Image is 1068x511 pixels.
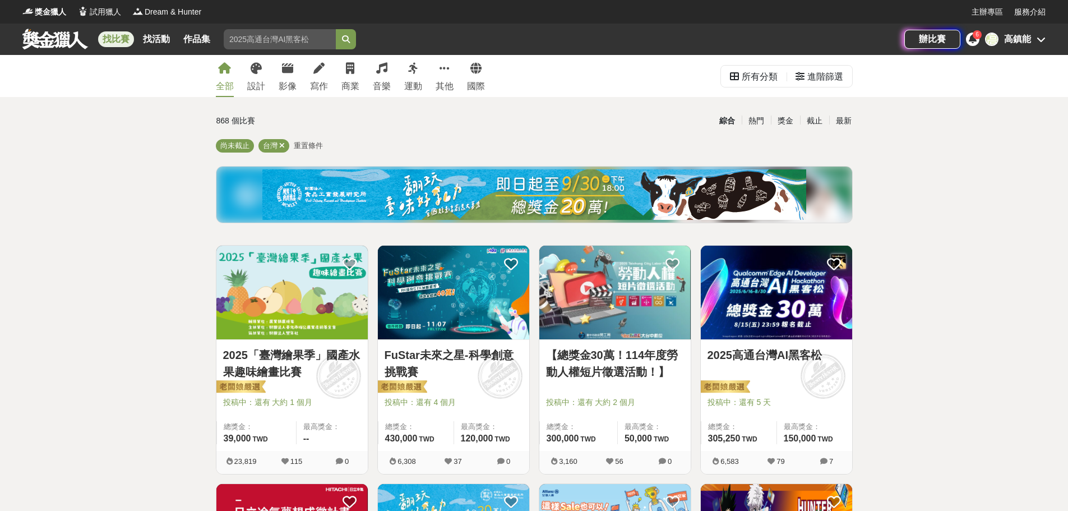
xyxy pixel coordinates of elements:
a: 國際 [467,55,485,97]
span: 37 [454,457,461,466]
a: Cover Image [378,246,529,340]
input: 2025高通台灣AI黑客松 [224,29,336,49]
a: Logo獎金獵人 [22,6,66,18]
span: 6 [975,31,979,38]
span: 39,000 [224,434,251,443]
div: 熱門 [742,111,771,131]
span: TWD [580,435,595,443]
a: 服務介紹 [1014,6,1046,18]
span: 120,000 [461,434,493,443]
div: 其他 [436,80,454,93]
span: 56 [615,457,623,466]
span: 0 [506,457,510,466]
span: 尚未截止 [220,141,249,150]
a: 2025「臺灣繪果季」國產水果趣味繪畫比賽 [223,347,361,380]
a: Cover Image [216,246,368,340]
span: 50,000 [625,434,652,443]
span: 150,000 [784,434,816,443]
a: 找活動 [138,31,174,47]
span: 最高獎金： [784,421,845,432]
span: 79 [776,457,784,466]
span: TWD [494,435,510,443]
span: TWD [252,435,267,443]
span: 總獎金： [385,421,447,432]
img: Cover Image [701,246,852,339]
div: 寫作 [310,80,328,93]
img: 老闆娘嚴選 [699,380,750,395]
a: FuStar未來之星-科學創意挑戰賽 [385,347,523,380]
div: 所有分類 [742,66,778,88]
span: 投稿中：還有 大約 1 個月 [223,397,361,408]
div: 國際 [467,80,485,93]
div: 全部 [216,80,234,93]
span: 總獎金： [547,421,611,432]
a: 主辦專區 [972,6,1003,18]
img: Logo [77,6,89,17]
span: 投稿中：還有 大約 2 個月 [546,397,684,408]
div: 868 個比賽 [216,111,428,131]
span: -- [303,434,309,443]
a: 音樂 [373,55,391,97]
a: LogoDream & Hunter [132,6,201,18]
a: 寫作 [310,55,328,97]
a: 辦比賽 [904,30,960,49]
span: 投稿中：還有 4 個月 [385,397,523,408]
div: 最新 [829,111,858,131]
span: 總獎金： [708,421,770,432]
a: Cover Image [539,246,691,340]
span: 3,160 [559,457,577,466]
img: Logo [22,6,34,17]
span: TWD [817,435,833,443]
div: 商業 [341,80,359,93]
img: Cover Image [216,246,368,339]
div: 高鎮能 [1004,33,1031,46]
a: Logo試用獵人 [77,6,121,18]
span: Dream & Hunter [145,6,201,18]
span: 115 [290,457,303,466]
div: 設計 [247,80,265,93]
span: 總獎金： [224,421,289,432]
div: 截止 [800,111,829,131]
span: 0 [668,457,672,466]
div: 獎金 [771,111,800,131]
span: 7 [829,457,833,466]
a: 設計 [247,55,265,97]
span: 最高獎金： [461,421,523,432]
span: 獎金獵人 [35,6,66,18]
a: 找比賽 [98,31,134,47]
span: 0 [345,457,349,466]
a: 全部 [216,55,234,97]
a: 作品集 [179,31,215,47]
a: 運動 [404,55,422,97]
div: 運動 [404,80,422,93]
img: Cover Image [539,246,691,339]
a: 影像 [279,55,297,97]
a: 2025高通台灣AI黑客松 [708,347,845,363]
span: 台灣 [263,141,278,150]
a: 【總獎金30萬！114年度勞動人權短片徵選活動！】 [546,347,684,380]
span: TWD [654,435,669,443]
span: 300,000 [547,434,579,443]
div: 影像 [279,80,297,93]
div: 綜合 [713,111,742,131]
img: bbde9c48-f993-4d71-8b4e-c9f335f69c12.jpg [262,169,806,220]
img: Logo [132,6,144,17]
span: 6,583 [720,457,739,466]
img: 老闆娘嚴選 [214,380,266,395]
span: TWD [419,435,434,443]
a: Cover Image [701,246,852,340]
span: 305,250 [708,434,741,443]
span: 最高獎金： [625,421,684,432]
a: 其他 [436,55,454,97]
a: 商業 [341,55,359,97]
span: 最高獎金： [303,421,361,432]
span: 6,308 [397,457,416,466]
div: 音樂 [373,80,391,93]
span: 試用獵人 [90,6,121,18]
span: 23,819 [234,457,257,466]
div: 高 [985,33,998,46]
img: Cover Image [378,246,529,339]
span: 430,000 [385,434,418,443]
span: TWD [742,435,757,443]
